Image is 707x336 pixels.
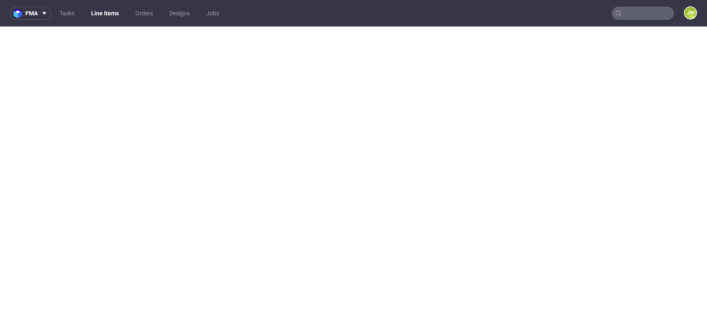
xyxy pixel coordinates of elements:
img: logo [14,9,25,18]
a: Designs [164,7,195,20]
a: Line Items [86,7,124,20]
button: pma [10,7,51,20]
a: Orders [130,7,158,20]
span: pma [25,10,38,16]
a: Jobs [201,7,224,20]
figcaption: JW [685,7,696,19]
a: Tasks [55,7,80,20]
